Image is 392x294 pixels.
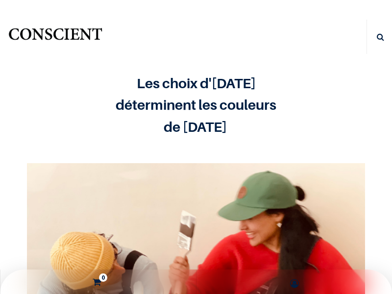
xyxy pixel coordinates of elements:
[27,96,365,114] h2: déterminent les couleurs
[27,74,365,92] h2: Les choix d'[DATE]
[99,273,107,282] sup: 0
[3,269,194,294] a: 0
[7,24,103,49] img: Conscient
[27,118,365,136] h2: de [DATE]
[7,24,103,49] a: Logo of Conscient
